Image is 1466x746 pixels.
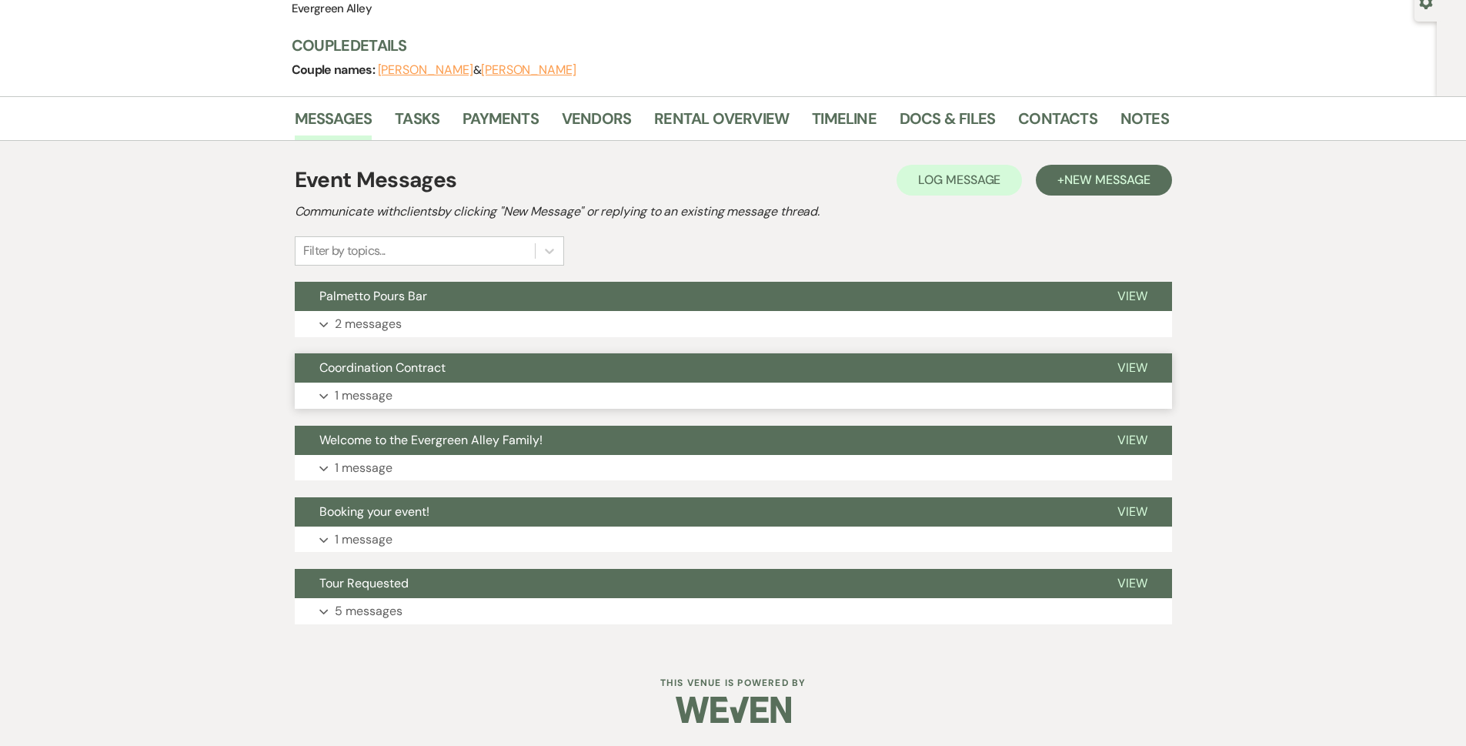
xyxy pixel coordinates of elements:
[1093,353,1172,383] button: View
[335,314,402,334] p: 2 messages
[295,202,1172,221] h2: Communicate with clients by clicking "New Message" or replying to an existing message thread.
[1117,575,1147,591] span: View
[295,106,372,140] a: Messages
[295,426,1093,455] button: Welcome to the Evergreen Alley Family!
[292,1,372,16] span: Evergreen Alley
[295,598,1172,624] button: 5 messages
[335,386,392,406] p: 1 message
[319,360,446,376] span: Coordination Contract
[463,106,539,140] a: Payments
[295,164,457,196] h1: Event Messages
[481,64,576,76] button: [PERSON_NAME]
[319,432,543,448] span: Welcome to the Evergreen Alley Family!
[1093,497,1172,527] button: View
[295,497,1093,527] button: Booking your event!
[319,575,409,591] span: Tour Requested
[395,106,439,140] a: Tasks
[654,106,789,140] a: Rental Overview
[1117,503,1147,520] span: View
[562,106,631,140] a: Vendors
[292,62,378,78] span: Couple names:
[1036,165,1171,196] button: +New Message
[303,242,386,260] div: Filter by topics...
[335,458,392,478] p: 1 message
[1120,106,1169,140] a: Notes
[335,530,392,550] p: 1 message
[1093,426,1172,455] button: View
[295,282,1093,311] button: Palmetto Pours Bar
[1117,432,1147,448] span: View
[1117,360,1147,376] span: View
[1093,569,1172,598] button: View
[319,288,427,304] span: Palmetto Pours Bar
[918,172,1000,188] span: Log Message
[295,311,1172,337] button: 2 messages
[319,503,429,520] span: Booking your event!
[900,106,995,140] a: Docs & Files
[378,64,473,76] button: [PERSON_NAME]
[292,35,1154,56] h3: Couple Details
[1117,288,1147,304] span: View
[1018,106,1097,140] a: Contacts
[378,62,576,78] span: &
[295,569,1093,598] button: Tour Requested
[897,165,1022,196] button: Log Message
[295,527,1172,553] button: 1 message
[295,455,1172,481] button: 1 message
[335,601,402,621] p: 5 messages
[295,383,1172,409] button: 1 message
[1093,282,1172,311] button: View
[812,106,877,140] a: Timeline
[676,683,791,737] img: Weven Logo
[295,353,1093,383] button: Coordination Contract
[1064,172,1150,188] span: New Message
